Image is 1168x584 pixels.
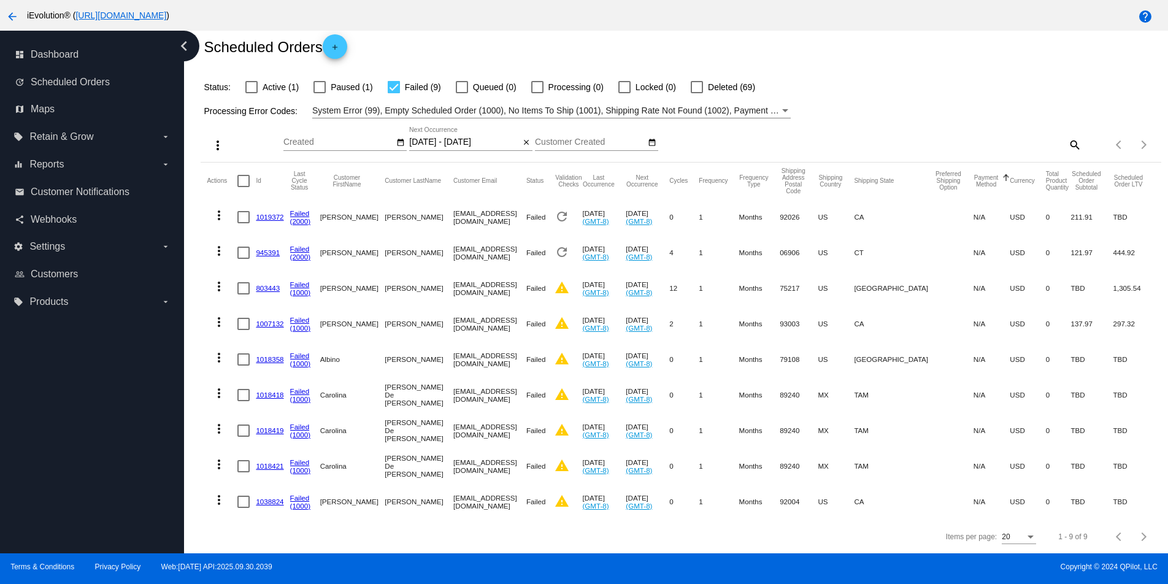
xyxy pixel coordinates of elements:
[320,448,385,484] mat-cell: Carolina
[555,458,569,473] mat-icon: warning
[699,448,739,484] mat-cell: 1
[385,306,453,342] mat-cell: [PERSON_NAME]
[582,324,609,332] a: (GMT-8)
[780,306,818,342] mat-cell: 93003
[974,306,1010,342] mat-cell: N/A
[555,352,569,366] mat-icon: warning
[1070,171,1102,191] button: Change sorting for Subtotal
[582,502,609,510] a: (GMT-8)
[818,174,843,188] button: Change sorting for ShippingCountry
[453,271,526,306] mat-cell: [EMAIL_ADDRESS][DOMAIN_NAME]
[31,186,129,198] span: Customer Notifications
[75,10,166,20] a: [URL][DOMAIN_NAME]
[320,271,385,306] mat-cell: [PERSON_NAME]
[699,306,739,342] mat-cell: 1
[626,174,658,188] button: Change sorting for NextOccurrenceUtc
[1046,235,1071,271] mat-cell: 0
[1046,342,1071,377] mat-cell: 0
[453,235,526,271] mat-cell: [EMAIL_ADDRESS][DOMAIN_NAME]
[739,377,780,413] mat-cell: Months
[256,426,283,434] a: 1018419
[1113,377,1155,413] mat-cell: TBD
[212,279,226,294] mat-icon: more_vert
[473,80,517,94] span: Queued (0)
[5,9,20,24] mat-icon: arrow_back
[1010,484,1046,520] mat-cell: USD
[15,104,25,114] i: map
[385,271,453,306] mat-cell: [PERSON_NAME]
[385,413,453,448] mat-cell: [PERSON_NAME] De [PERSON_NAME]
[626,466,652,474] a: (GMT-8)
[818,484,854,520] mat-cell: US
[212,244,226,258] mat-icon: more_vert
[290,458,310,466] a: Failed
[934,171,962,191] button: Change sorting for PreferredShippingOption
[739,448,780,484] mat-cell: Months
[699,377,739,413] mat-cell: 1
[626,484,669,520] mat-cell: [DATE]
[818,199,854,235] mat-cell: US
[453,377,526,413] mat-cell: [EMAIL_ADDRESS][DOMAIN_NAME]
[582,484,626,520] mat-cell: [DATE]
[385,342,453,377] mat-cell: [PERSON_NAME]
[626,413,669,448] mat-cell: [DATE]
[582,395,609,403] a: (GMT-8)
[522,138,531,148] mat-icon: close
[974,484,1010,520] mat-cell: N/A
[1070,306,1113,342] mat-cell: 137.97
[453,306,526,342] mat-cell: [EMAIL_ADDRESS][DOMAIN_NAME]
[669,377,699,413] mat-cell: 0
[854,342,934,377] mat-cell: [GEOGRAPHIC_DATA]
[204,106,298,116] span: Processing Error Codes:
[708,80,755,94] span: Deleted (69)
[582,174,615,188] button: Change sorting for LastOccurrenceUtc
[636,80,676,94] span: Locked (0)
[385,177,441,185] button: Change sorting for CustomerLastName
[555,316,569,331] mat-icon: warning
[15,182,171,202] a: email Customer Notifications
[669,199,699,235] mat-cell: 0
[1113,413,1155,448] mat-cell: TBD
[582,199,626,235] mat-cell: [DATE]
[626,253,652,261] a: (GMT-8)
[1070,413,1113,448] mat-cell: TBD
[320,413,385,448] mat-cell: Carolina
[1107,133,1132,157] button: Previous page
[1046,484,1071,520] mat-cell: 0
[626,199,669,235] mat-cell: [DATE]
[174,36,194,56] i: chevron_left
[29,296,68,307] span: Products
[739,235,780,271] mat-cell: Months
[854,413,934,448] mat-cell: TAM
[161,159,171,169] i: arrow_drop_down
[818,235,854,271] mat-cell: US
[699,484,739,520] mat-cell: 1
[669,306,699,342] mat-cell: 2
[780,413,818,448] mat-cell: 89240
[526,320,546,328] span: Failed
[263,80,299,94] span: Active (1)
[396,138,405,148] mat-icon: date_range
[453,342,526,377] mat-cell: [EMAIL_ADDRESS][DOMAIN_NAME]
[15,50,25,60] i: dashboard
[27,10,169,20] span: iEvolution® ( )
[780,271,818,306] mat-cell: 75217
[739,199,780,235] mat-cell: Months
[669,177,688,185] button: Change sorting for Cycles
[1010,235,1046,271] mat-cell: USD
[212,421,226,436] mat-icon: more_vert
[1010,342,1046,377] mat-cell: USD
[256,462,283,470] a: 1018421
[818,342,854,377] mat-cell: US
[290,352,310,359] a: Failed
[290,209,310,217] a: Failed
[854,306,934,342] mat-cell: CA
[1113,448,1155,484] mat-cell: TBD
[385,199,453,235] mat-cell: [PERSON_NAME]
[331,80,372,94] span: Paused (1)
[290,359,311,367] a: (1000)
[256,320,283,328] a: 1007132
[699,177,728,185] button: Change sorting for Frequency
[1046,413,1071,448] mat-cell: 0
[15,210,171,229] a: share Webhooks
